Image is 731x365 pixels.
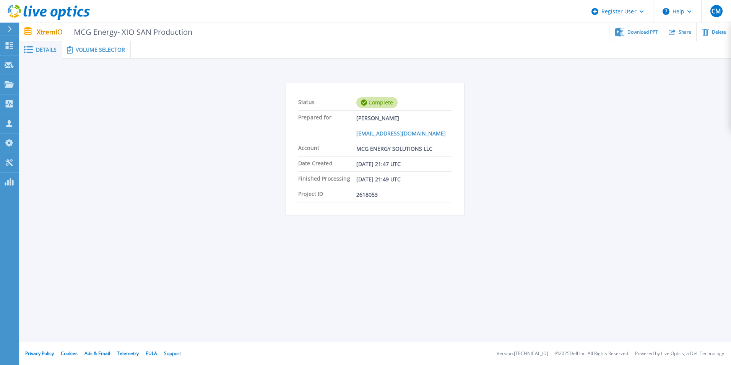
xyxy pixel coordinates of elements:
[555,351,628,356] li: © 2025 Dell Inc. All Rights Reserved
[298,95,356,110] span: Status
[356,97,398,108] div: Complete
[497,351,548,356] li: Version: [TECHNICAL_ID]
[679,30,691,34] span: Share
[69,28,193,36] span: MCG Energy- XIO SAN Production
[356,111,399,126] span: [PERSON_NAME]
[356,187,378,202] span: 2618053
[298,172,356,187] span: Finished Processing
[146,350,157,357] a: EULA
[298,187,356,202] span: Project ID
[356,172,401,187] span: [DATE] 21:49 UTC
[356,141,432,156] span: MCG ENERGY SOLUTIONS LLC
[298,141,356,156] span: Account
[25,350,54,357] a: Privacy Policy
[61,350,78,357] a: Cookies
[84,350,110,357] a: Ads & Email
[37,28,193,36] p: XtremIO
[164,350,181,357] a: Support
[356,156,401,171] span: [DATE] 21:47 UTC
[712,8,721,14] span: CM
[298,156,356,171] span: Date Created
[117,350,139,357] a: Telemetry
[36,47,57,52] span: Details
[76,47,125,52] span: Volume Selector
[712,30,726,34] span: Delete
[356,126,446,141] a: [EMAIL_ADDRESS][DOMAIN_NAME]
[298,111,356,126] span: Prepared for
[627,30,658,34] span: Download PPT
[635,351,724,356] li: Powered by Live Optics, a Dell Technology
